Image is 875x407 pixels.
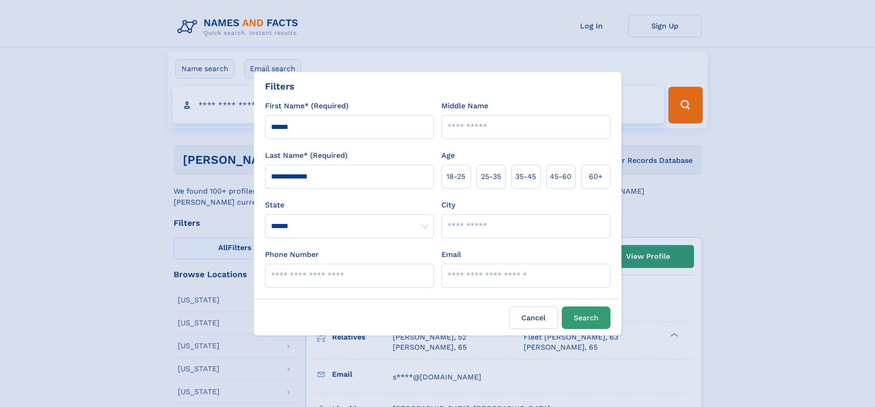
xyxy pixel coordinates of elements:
label: Last Name* (Required) [265,150,348,161]
label: City [441,200,455,211]
label: First Name* (Required) [265,100,349,112]
label: Cancel [509,307,558,329]
div: Filters [265,79,294,93]
button: Search [562,307,610,329]
label: Middle Name [441,100,488,112]
span: 35‑45 [515,171,536,182]
span: 25‑35 [481,171,501,182]
label: Phone Number [265,249,319,260]
label: Email [441,249,461,260]
label: Age [441,150,455,161]
span: 45‑60 [550,171,571,182]
span: 18‑25 [446,171,465,182]
span: 60+ [589,171,603,182]
label: State [265,200,434,211]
